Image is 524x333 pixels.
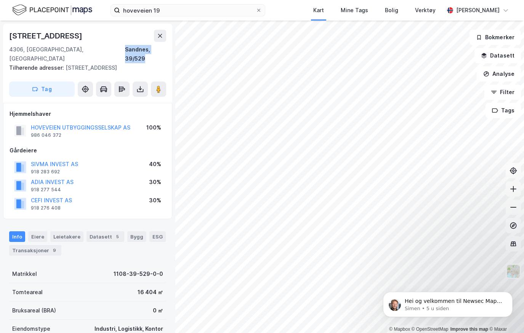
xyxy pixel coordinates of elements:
[389,327,410,332] a: Mapbox
[477,66,521,82] button: Analyse
[12,3,92,17] img: logo.f888ab2527a4732fd821a326f86c7f29.svg
[474,48,521,63] button: Datasett
[415,6,436,15] div: Verktøy
[149,178,161,187] div: 30%
[51,247,58,254] div: 9
[9,45,125,63] div: 4306, [GEOGRAPHIC_DATA], [GEOGRAPHIC_DATA]
[372,276,524,329] iframe: Intercom notifications melding
[9,30,84,42] div: [STREET_ADDRESS]
[12,288,43,297] div: Tomteareal
[120,5,256,16] input: Søk på adresse, matrikkel, gårdeiere, leietakere eller personer
[138,288,163,297] div: 16 404 ㎡
[470,30,521,45] button: Bokmerker
[506,264,521,279] img: Z
[153,306,163,315] div: 0 ㎡
[149,231,166,242] div: ESG
[50,231,83,242] div: Leietakere
[31,187,61,193] div: 918 277 544
[12,269,37,279] div: Matrikkel
[486,103,521,118] button: Tags
[114,269,163,279] div: 1108-39-529-0-0
[9,231,25,242] div: Info
[9,64,66,71] span: Tilhørende adresser:
[456,6,500,15] div: [PERSON_NAME]
[125,45,166,63] div: Sandnes, 39/529
[31,169,60,175] div: 918 283 692
[31,132,61,138] div: 986 046 372
[10,109,166,118] div: Hjemmelshaver
[412,327,449,332] a: OpenStreetMap
[146,123,161,132] div: 100%
[484,85,521,100] button: Filter
[385,6,398,15] div: Bolig
[31,205,61,211] div: 918 276 408
[149,196,161,205] div: 30%
[341,6,368,15] div: Mine Tags
[313,6,324,15] div: Kart
[10,146,166,155] div: Gårdeiere
[12,306,56,315] div: Bruksareal (BRA)
[9,63,160,72] div: [STREET_ADDRESS]
[9,245,61,256] div: Transaksjoner
[114,233,121,240] div: 5
[87,231,124,242] div: Datasett
[127,231,146,242] div: Bygg
[9,82,75,97] button: Tag
[450,327,488,332] a: Improve this map
[149,160,161,169] div: 40%
[28,231,47,242] div: Eiere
